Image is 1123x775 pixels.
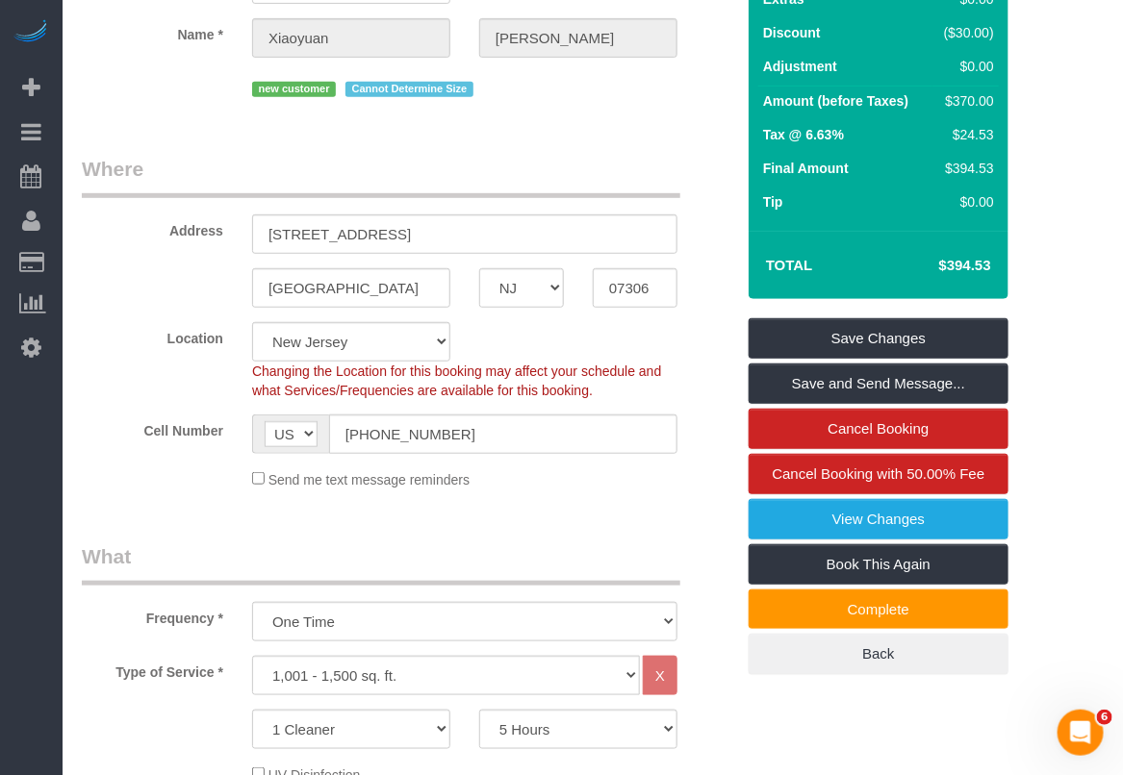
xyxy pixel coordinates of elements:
div: $0.00 [937,192,995,212]
input: City [252,268,450,308]
span: Send me text message reminders [268,472,470,487]
strong: Total [766,257,813,273]
input: Cell Number [329,414,677,454]
a: Complete [749,589,1008,630]
label: Address [67,214,238,240]
input: Last Name [479,18,677,58]
h4: $394.53 [881,258,991,274]
a: Back [749,634,1008,674]
label: Final Amount [763,159,849,178]
label: Frequency * [67,602,238,628]
img: Automaid Logo [12,19,50,46]
label: Name * [67,18,238,44]
input: First Name [252,18,450,58]
div: $370.00 [937,91,995,111]
a: Book This Again [749,544,1008,585]
label: Tax @ 6.63% [763,125,844,144]
div: $0.00 [937,57,995,76]
span: Cannot Determine Size [345,82,473,97]
span: Cancel Booking with 50.00% Fee [773,465,985,482]
label: Discount [763,23,821,42]
label: Adjustment [763,57,837,76]
input: Zip Code [593,268,677,308]
span: 6 [1097,710,1112,725]
legend: Where [82,155,680,198]
a: Save and Send Message... [749,363,1008,404]
legend: What [82,542,680,586]
div: $394.53 [937,159,995,178]
a: Save Changes [749,318,1008,359]
span: Changing the Location for this booking may affect your schedule and what Services/Frequencies are... [252,363,661,398]
label: Cell Number [67,414,238,440]
div: ($30.00) [937,23,995,42]
a: Cancel Booking [749,409,1008,449]
div: $24.53 [937,125,995,144]
label: Tip [763,192,783,212]
label: Amount (before Taxes) [763,91,908,111]
span: new customer [252,82,336,97]
label: Location [67,322,238,348]
iframe: Intercom live chat [1058,710,1104,756]
a: View Changes [749,499,1008,539]
a: Cancel Booking with 50.00% Fee [749,454,1008,494]
label: Type of Service * [67,656,238,682]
